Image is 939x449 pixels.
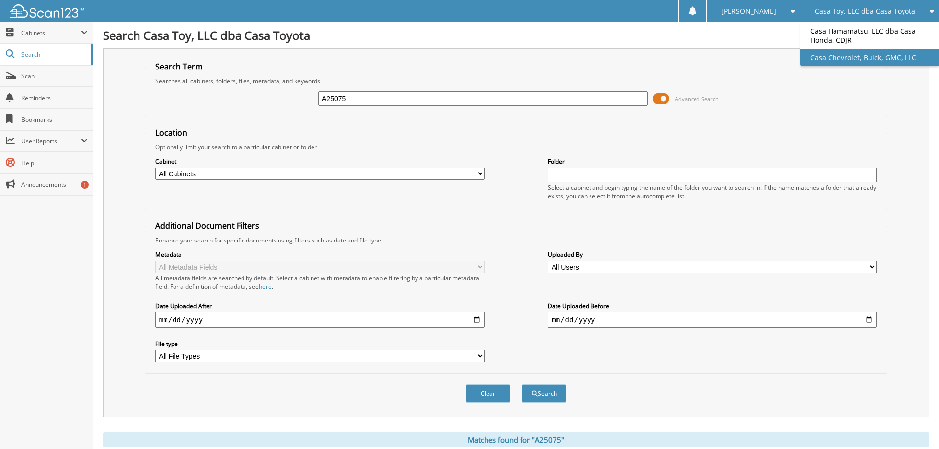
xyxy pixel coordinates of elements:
[21,94,88,102] span: Reminders
[21,72,88,80] span: Scan
[150,236,882,244] div: Enhance your search for specific documents using filters such as date and file type.
[150,127,192,138] legend: Location
[81,181,89,189] div: 1
[155,250,485,259] label: Metadata
[10,4,84,18] img: scan123-logo-white.svg
[466,384,510,403] button: Clear
[800,49,939,66] a: Casa Chevrolet, Buick, GMC, LLC
[21,180,88,189] span: Announcements
[150,220,264,231] legend: Additional Document Filters
[21,159,88,167] span: Help
[815,8,915,14] span: Casa Toy, LLC dba Casa Toyota
[548,157,877,166] label: Folder
[21,29,81,37] span: Cabinets
[155,274,485,291] div: All metadata fields are searched by default. Select a cabinet with metadata to enable filtering b...
[150,61,208,72] legend: Search Term
[21,50,86,59] span: Search
[800,22,939,49] a: Casa Hamamatsu, LLC dba Casa Honda, CDJR
[103,432,929,447] div: Matches found for "A25075"
[155,340,485,348] label: File type
[259,282,272,291] a: here
[675,95,719,103] span: Advanced Search
[721,8,776,14] span: [PERSON_NAME]
[548,312,877,328] input: end
[548,250,877,259] label: Uploaded By
[150,143,882,151] div: Optionally limit your search to a particular cabinet or folder
[21,115,88,124] span: Bookmarks
[155,312,485,328] input: start
[103,27,929,43] h1: Search Casa Toy, LLC dba Casa Toyota
[21,137,81,145] span: User Reports
[548,302,877,310] label: Date Uploaded Before
[522,384,566,403] button: Search
[155,302,485,310] label: Date Uploaded After
[150,77,882,85] div: Searches all cabinets, folders, files, metadata, and keywords
[155,157,485,166] label: Cabinet
[548,183,877,200] div: Select a cabinet and begin typing the name of the folder you want to search in. If the name match...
